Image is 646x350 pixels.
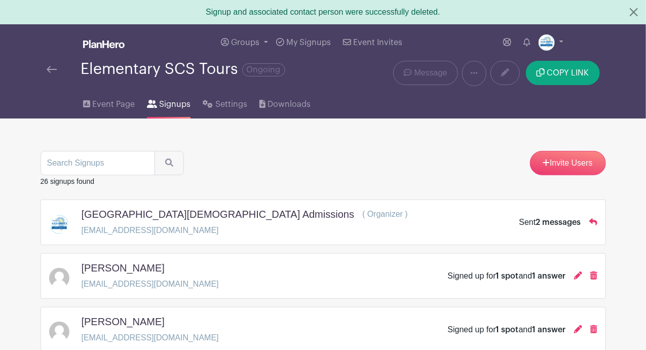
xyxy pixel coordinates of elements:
[147,86,191,119] a: Signups
[82,316,165,328] h5: [PERSON_NAME]
[414,67,447,79] span: Message
[49,268,69,288] img: default-ce2991bfa6775e67f084385cd625a349d9dcbb7a52a09fb2fda1e96e2d18dcdb.png
[159,98,191,110] span: Signups
[215,98,247,110] span: Settings
[92,98,135,110] span: Event Page
[354,38,403,47] span: Event Invites
[519,216,581,228] div: Sent
[539,34,555,51] img: Admisions%20Logo.png
[286,38,331,47] span: My Signups
[496,326,519,334] span: 1 spot
[82,262,165,274] h5: [PERSON_NAME]
[496,272,519,280] span: 1 spot
[82,332,219,344] p: [EMAIL_ADDRESS][DOMAIN_NAME]
[526,61,599,85] button: COPY LINK
[448,270,566,282] div: Signed up for and
[393,61,458,85] a: Message
[41,151,155,175] input: Search Signups
[203,86,247,119] a: Settings
[83,40,125,48] img: logo_white-6c42ec7e38ccf1d336a20a19083b03d10ae64f83f12c07503d8b9e83406b4c7d.svg
[82,278,219,290] p: [EMAIL_ADDRESS][DOMAIN_NAME]
[82,208,355,220] h5: [GEOGRAPHIC_DATA][DEMOGRAPHIC_DATA] Admissions
[41,177,95,185] small: 26 signups found
[81,61,285,77] div: Elementary SCS Tours
[530,151,606,175] a: Invite Users
[82,224,408,237] p: [EMAIL_ADDRESS][DOMAIN_NAME]
[547,69,589,77] span: COPY LINK
[231,38,259,47] span: Groups
[272,24,335,61] a: My Signups
[533,326,566,334] span: 1 answer
[217,24,272,61] a: Groups
[339,24,406,61] a: Event Invites
[268,98,311,110] span: Downloads
[448,324,566,336] div: Signed up for and
[259,86,311,119] a: Downloads
[83,86,135,119] a: Event Page
[49,214,69,235] img: Admisions%20Logo.png
[533,272,566,280] span: 1 answer
[47,66,57,73] img: back-arrow-29a5d9b10d5bd6ae65dc969a981735edf675c4d7a1fe02e03b50dbd4ba3cdb55.svg
[536,218,581,226] span: 2 messages
[362,210,408,218] span: ( Organizer )
[242,63,285,76] span: Ongoing
[49,322,69,342] img: default-ce2991bfa6775e67f084385cd625a349d9dcbb7a52a09fb2fda1e96e2d18dcdb.png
